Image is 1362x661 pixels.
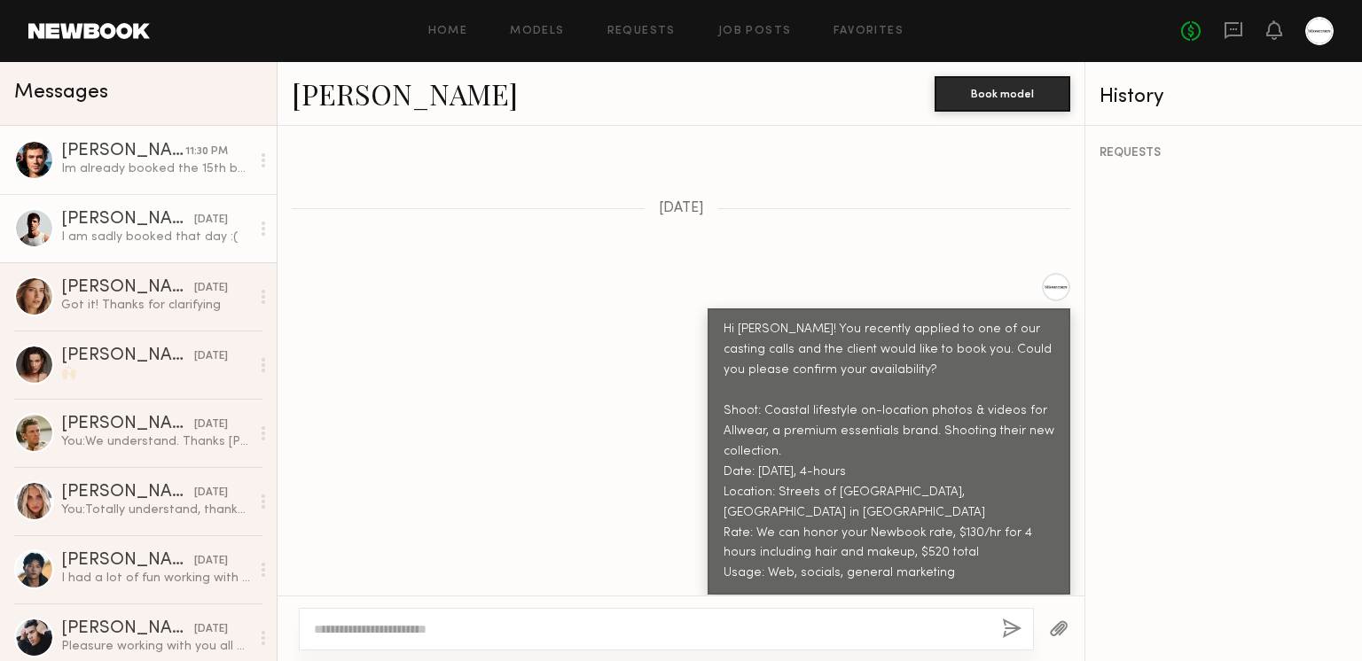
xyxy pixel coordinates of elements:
div: [PERSON_NAME] [61,211,194,229]
div: I am sadly booked that day :( [61,229,250,245]
a: Models [510,26,564,37]
div: Hi [PERSON_NAME]! You recently applied to one of our casting calls and the client would like to b... [724,320,1054,584]
div: [PERSON_NAME] [61,279,194,297]
a: [PERSON_NAME] [292,74,518,113]
div: [PERSON_NAME] [61,552,194,570]
div: REQUESTS [1100,147,1348,159]
div: 11:30 PM [185,144,228,160]
div: [PERSON_NAME] [61,416,194,433]
div: [PERSON_NAME] [61,620,194,638]
div: [DATE] [194,416,228,433]
div: [PERSON_NAME] [61,347,194,365]
a: Job Posts [718,26,792,37]
div: History [1100,87,1348,107]
div: Im already booked the 15th but can do any other day that week. Could we do 13,14, 16, or 17? Let ... [61,160,250,177]
div: 🙌🏻 [61,365,250,382]
div: [DATE] [194,212,228,229]
div: Pleasure working with you all had a blast! [61,638,250,655]
div: I had a lot of fun working with you and the team [DATE]. Thank you for the opportunity! [61,570,250,587]
div: [DATE] [194,485,228,502]
a: Book model [935,85,1070,100]
div: Got it! Thanks for clarifying [61,297,250,314]
span: [DATE] [659,201,704,216]
div: [PERSON_NAME] [61,143,185,160]
button: Book model [935,76,1070,112]
a: Favorites [834,26,904,37]
div: [DATE] [194,621,228,638]
span: Messages [14,82,108,103]
div: You: We understand. Thanks [PERSON_NAME]! [61,433,250,450]
a: Requests [607,26,676,37]
div: [PERSON_NAME] [61,484,194,502]
div: [DATE] [194,348,228,365]
div: [DATE] [194,553,228,570]
a: Home [428,26,468,37]
div: You: Totally understand, thanks [PERSON_NAME]! [61,502,250,518]
div: [DATE] [194,280,228,297]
